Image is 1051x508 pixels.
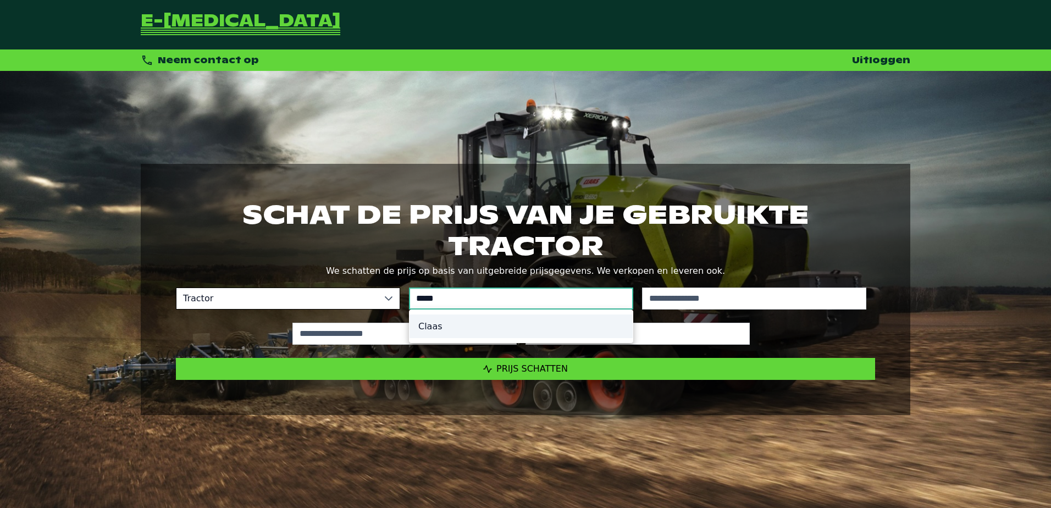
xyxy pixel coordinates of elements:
[141,13,340,36] a: Terug naar de startpagina
[410,314,633,338] li: Claas
[176,358,875,380] button: Prijs schatten
[176,288,378,309] span: Tractor
[496,363,568,374] span: Prijs schatten
[158,54,259,66] span: Neem contact op
[176,199,875,261] h1: Schat de prijs van je gebruikte tractor
[176,263,875,279] p: We schatten de prijs op basis van uitgebreide prijsgegevens. We verkopen en leveren ook.
[141,54,259,67] div: Neem contact op
[410,310,633,343] ul: Option List
[852,54,910,66] a: Uitloggen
